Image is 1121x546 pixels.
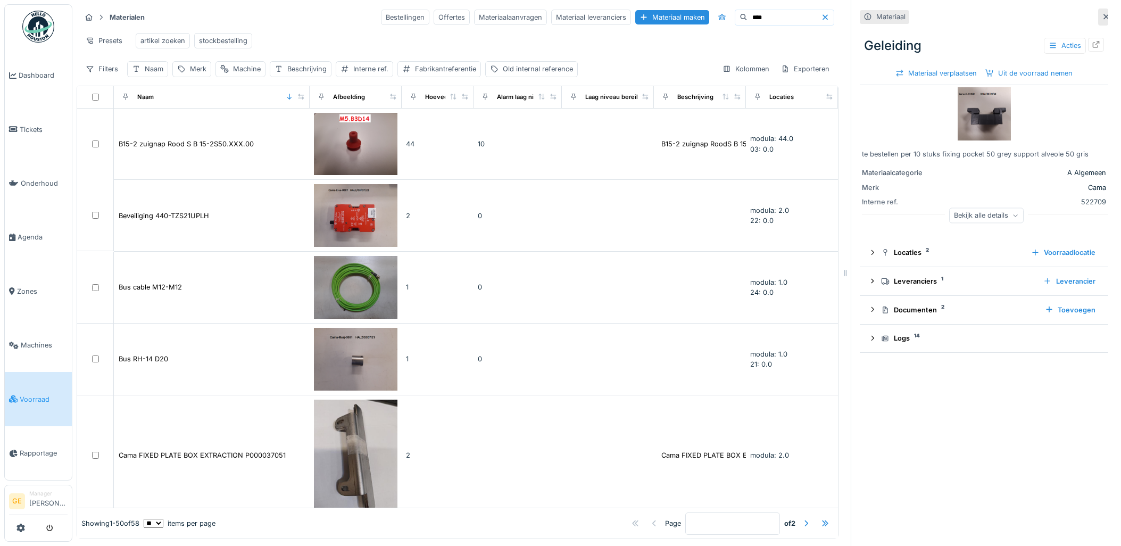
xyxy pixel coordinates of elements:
[381,10,429,25] div: Bestellingen
[862,183,942,193] div: Merk
[946,197,1106,207] div: 522709
[5,372,72,426] a: Voorraad
[862,168,942,178] div: Materiaalcategorie
[81,33,127,48] div: Presets
[81,518,139,528] div: Showing 1 - 50 of 58
[876,12,906,22] div: Materiaal
[677,93,713,102] div: Beschrijving
[478,139,558,149] div: 10
[29,490,68,498] div: Manager
[750,451,789,459] span: modula: 2.0
[750,135,793,143] span: modula: 44.0
[5,48,72,102] a: Dashboard
[881,276,1035,286] div: Leveranciers
[5,210,72,264] a: Agenda
[21,340,68,350] span: Machines
[119,211,209,221] div: Beveiliging 440-TZS21UPLH
[750,278,787,286] span: modula: 1.0
[769,93,794,102] div: Locaties
[478,282,558,292] div: 0
[21,178,68,188] span: Onderhoud
[497,93,548,102] div: Alarm laag niveau
[425,93,462,102] div: Hoeveelheid
[333,93,365,102] div: Afbeelding
[862,149,1106,159] div: te bestellen per 10 stuks fixing pocket 50 grey support alveole 50 gris
[406,139,469,149] div: 44
[353,64,388,74] div: Interne ref.
[551,10,631,25] div: Materiaal leveranciers
[946,168,1106,178] div: A Algemeen
[5,318,72,372] a: Machines
[585,93,645,102] div: Laag niveau bereikt?
[406,211,469,221] div: 2
[474,10,547,25] div: Materiaalaanvragen
[5,426,72,480] a: Rapportage
[776,61,834,77] div: Exporteren
[503,64,573,74] div: Old internal reference
[29,490,68,512] li: [PERSON_NAME]
[105,12,149,22] strong: Materialen
[1027,245,1100,260] div: Voorraadlocatie
[20,394,68,404] span: Voorraad
[864,329,1104,349] summary: Logs14
[946,183,1106,193] div: Cama
[9,490,68,515] a: GE Manager[PERSON_NAME]
[1039,274,1100,288] div: Leverancier
[784,518,795,528] strong: of 2
[665,518,681,528] div: Page
[190,64,206,74] div: Merk
[635,10,709,24] div: Materiaal maken
[119,282,182,292] div: Bus cable M12-M12
[661,139,835,149] div: B15-2 zuignap RoodS B 15-2S50.XXX.00 -Vorige nr...
[314,400,397,511] img: Cama FIXED PLATE BOX EXTRACTION P000037051
[949,208,1024,223] div: Bekijk alle details
[478,211,558,221] div: 0
[661,450,828,460] div: Cama FIXED PLATE BOX EXTRACTION P000037051
[750,206,789,214] span: modula: 2.0
[19,70,68,80] span: Dashboard
[434,10,470,25] div: Offertes
[17,286,68,296] span: Zones
[199,36,247,46] div: stockbestelling
[981,66,1077,80] div: Uit de voorraad nemen
[881,333,1095,343] div: Logs
[144,518,215,528] div: items per page
[864,271,1104,291] summary: Leveranciers1Leverancier
[958,87,1011,140] img: Geleiding
[864,300,1104,320] summary: Documenten2Toevoegen
[287,64,327,74] div: Beschrijving
[81,61,123,77] div: Filters
[314,113,397,176] img: B15-2 zuignap Rood S B 15-2S50.XXX.00
[406,354,469,364] div: 1
[314,184,397,247] img: Beveiliging 440-TZS21UPLH
[862,197,942,207] div: Interne ref.
[750,145,774,153] span: 03: 0.0
[864,243,1104,262] summary: Locaties2Voorraadlocatie
[145,64,163,74] div: Naam
[881,247,1023,258] div: Locaties
[5,264,72,318] a: Zones
[314,256,397,319] img: Bus cable M12-M12
[750,288,774,296] span: 24: 0.0
[20,448,68,458] span: Rapportage
[119,450,286,460] div: Cama FIXED PLATE BOX EXTRACTION P000037051
[1044,38,1086,53] div: Acties
[406,450,469,460] div: 2
[406,282,469,292] div: 1
[881,305,1036,315] div: Documenten
[718,61,774,77] div: Kolommen
[5,102,72,156] a: Tickets
[891,66,981,80] div: Materiaal verplaatsen
[9,493,25,509] li: GE
[137,93,154,102] div: Naam
[478,354,558,364] div: 0
[119,139,254,149] div: B15-2 zuignap Rood S B 15-2S50.XXX.00
[5,156,72,210] a: Onderhoud
[750,360,772,368] span: 21: 0.0
[119,354,168,364] div: Bus RH-14 D20
[750,350,787,358] span: modula: 1.0
[860,32,1108,60] div: Geleiding
[140,36,185,46] div: artikel zoeken
[18,232,68,242] span: Agenda
[22,11,54,43] img: Badge_color-CXgf-gQk.svg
